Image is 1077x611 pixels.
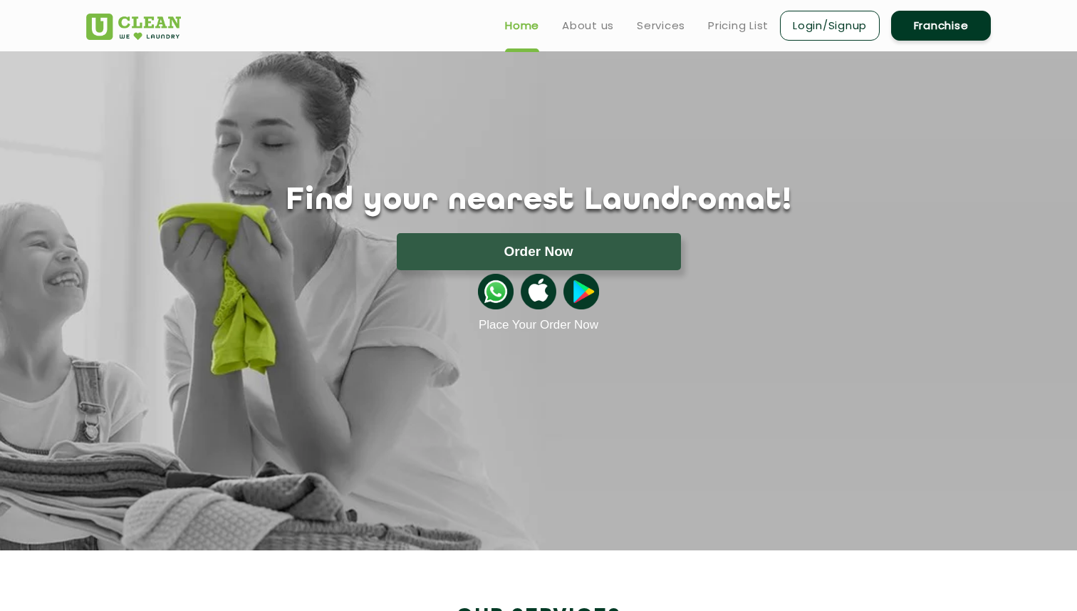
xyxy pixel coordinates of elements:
[479,318,598,332] a: Place Your Order Now
[86,14,181,40] img: UClean Laundry and Dry Cleaning
[505,17,539,34] a: Home
[478,274,514,309] img: whatsappicon.png
[708,17,769,34] a: Pricing List
[562,17,614,34] a: About us
[397,233,681,270] button: Order Now
[76,183,1001,219] h1: Find your nearest Laundromat!
[891,11,991,41] a: Franchise
[780,11,880,41] a: Login/Signup
[563,274,599,309] img: playstoreicon.png
[637,17,685,34] a: Services
[521,274,556,309] img: apple-icon.png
